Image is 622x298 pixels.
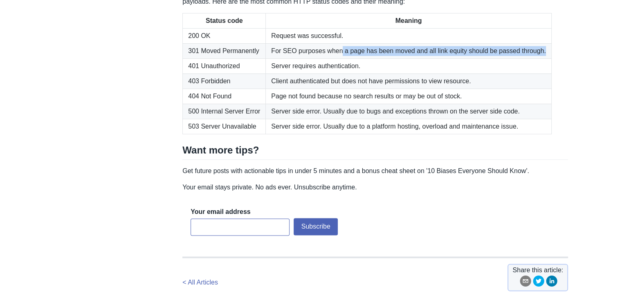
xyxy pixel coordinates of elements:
[183,119,266,134] td: 503 Server Unavailable
[266,13,552,29] th: Meaning
[512,265,563,275] span: Share this article:
[294,218,338,235] button: Subscribe
[183,44,266,59] td: 301 Moved Permanently
[266,119,552,134] td: Server side error. Usually due to a platform hosting, overload and maintenance issue.
[546,275,557,289] button: linkedin
[182,144,568,160] h2: Want more tips?
[183,89,266,104] td: 404 Not Found
[183,104,266,119] td: 500 Internal Server Error
[183,29,266,44] td: 200 OK
[533,275,544,289] button: twitter
[266,29,552,44] td: Request was successful.
[183,13,266,29] th: Status code
[182,166,568,176] p: Get future posts with actionable tips in under 5 minutes and a bonus cheat sheet on '10 Biases Ev...
[266,104,552,119] td: Server side error. Usually due to bugs and exceptions thrown on the server side code.
[183,74,266,89] td: 403 Forbidden
[183,59,266,74] td: 401 Unauthorized
[266,44,552,59] td: For SEO purposes when a page has been moved and all link equity should be passed through.
[191,207,250,216] label: Your email address
[182,279,218,286] a: < All Articles
[520,275,531,289] button: email
[266,74,552,89] td: Client authenticated but does not have permissions to view resource.
[182,182,568,192] p: Your email stays private. No ads ever. Unsubscribe anytime.
[266,89,552,104] td: Page not found because no search results or may be out of stock.
[266,59,552,74] td: Server requires authentication.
